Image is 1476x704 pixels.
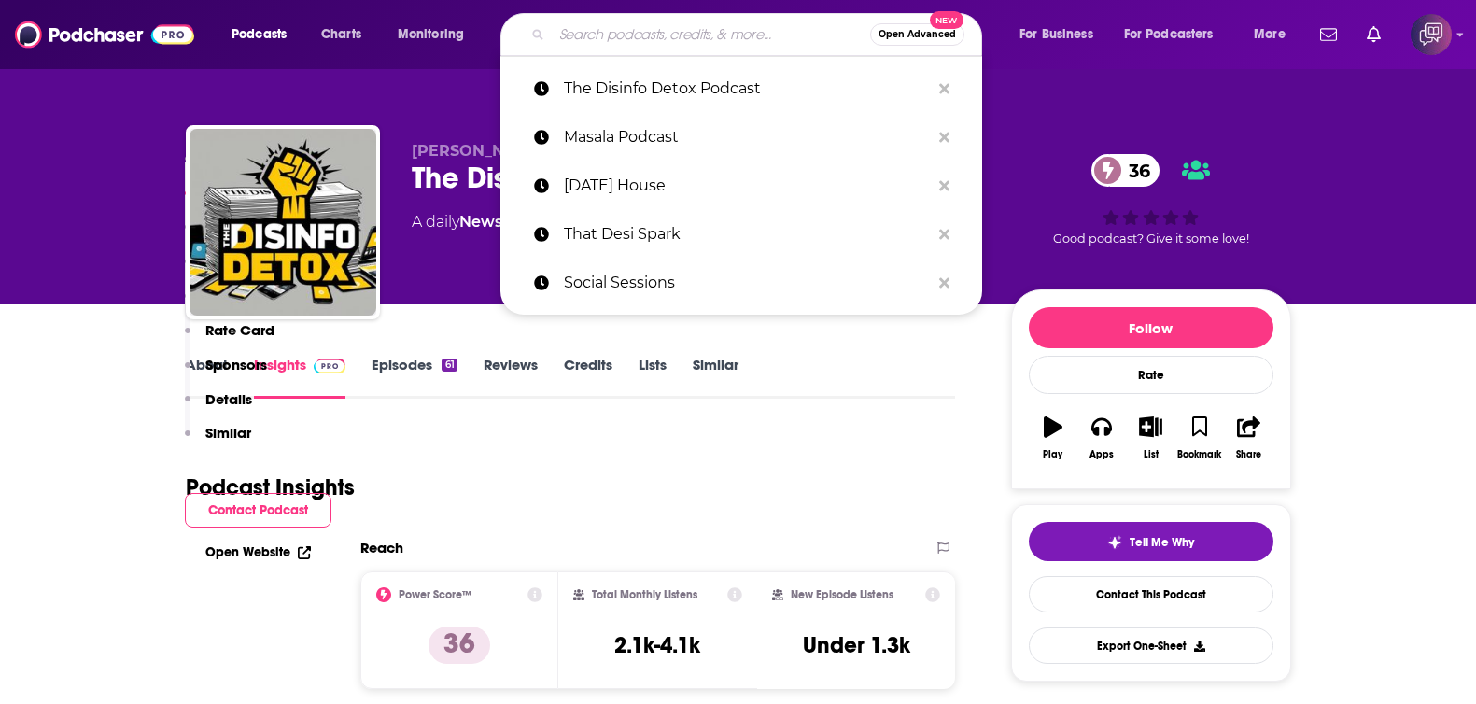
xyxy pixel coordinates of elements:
div: Search podcasts, credits, & more... [518,13,1000,56]
span: Monitoring [398,21,464,48]
span: New [930,11,963,29]
a: Similar [693,356,738,399]
a: Show notifications dropdown [1359,19,1388,50]
span: Good podcast? Give it some love! [1053,232,1249,246]
a: The Disinfo Detox Podcast [500,64,982,113]
span: [PERSON_NAME] [412,142,545,160]
input: Search podcasts, credits, & more... [552,20,870,49]
button: open menu [1006,20,1117,49]
h3: 2.1k-4.1k [614,631,700,659]
a: Open Website [205,544,311,560]
a: Social Sessions [500,259,982,307]
span: Logged in as corioliscompany [1411,14,1452,55]
p: That Desi Spark [564,210,930,259]
button: Bookmark [1175,404,1224,472]
div: Bookmark [1177,449,1221,460]
button: Show profile menu [1411,14,1452,55]
button: tell me why sparkleTell Me Why [1029,522,1273,561]
a: Episodes61 [372,356,457,399]
a: News [459,213,502,231]
button: open menu [1112,20,1241,49]
div: A daily podcast [412,211,562,233]
a: Masala Podcast [500,113,982,162]
p: Social Sessions [564,259,930,307]
img: User Profile [1411,14,1452,55]
div: Play [1043,449,1062,460]
span: 36 [1110,154,1160,187]
button: Open AdvancedNew [870,23,964,46]
div: Apps [1089,449,1114,460]
button: Share [1224,404,1272,472]
div: List [1144,449,1159,460]
a: Charts [309,20,373,49]
button: Apps [1077,404,1126,472]
p: 36 [429,627,490,664]
h2: Total Monthly Listens [592,588,697,601]
button: Follow [1029,307,1273,348]
button: Export One-Sheet [1029,627,1273,664]
a: [DATE] House [500,162,982,210]
a: Show notifications dropdown [1313,19,1344,50]
button: Contact Podcast [185,493,331,528]
p: The Twelfth House [564,162,930,210]
button: open menu [385,20,488,49]
span: Podcasts [232,21,287,48]
a: That Desi Spark [500,210,982,259]
p: The Disinfo Detox Podcast [564,64,930,113]
img: tell me why sparkle [1107,535,1122,550]
span: More [1254,21,1286,48]
h2: Power Score™ [399,588,471,601]
p: Details [205,390,252,408]
button: Play [1029,404,1077,472]
a: Lists [639,356,667,399]
p: Masala Podcast [564,113,930,162]
button: List [1126,404,1174,472]
div: Rate [1029,356,1273,394]
img: The Disinfo Detox [190,129,376,316]
a: 36 [1091,154,1160,187]
p: Sponsors [205,356,267,373]
span: For Podcasters [1124,21,1214,48]
p: Similar [205,424,251,442]
button: Details [185,390,252,425]
a: Reviews [484,356,538,399]
a: Contact This Podcast [1029,576,1273,612]
h2: New Episode Listens [791,588,893,601]
div: Share [1236,449,1261,460]
h2: Reach [360,539,403,556]
span: Charts [321,21,361,48]
span: For Business [1019,21,1093,48]
span: Open Advanced [879,30,956,39]
button: open menu [218,20,311,49]
div: 61 [442,359,457,372]
h3: Under 1.3k [803,631,910,659]
img: Podchaser - Follow, Share and Rate Podcasts [15,17,194,52]
a: Credits [564,356,612,399]
div: 36Good podcast? Give it some love! [1011,142,1291,258]
button: open menu [1241,20,1309,49]
button: Similar [185,424,251,458]
span: Tell Me Why [1130,535,1194,550]
button: Sponsors [185,356,267,390]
